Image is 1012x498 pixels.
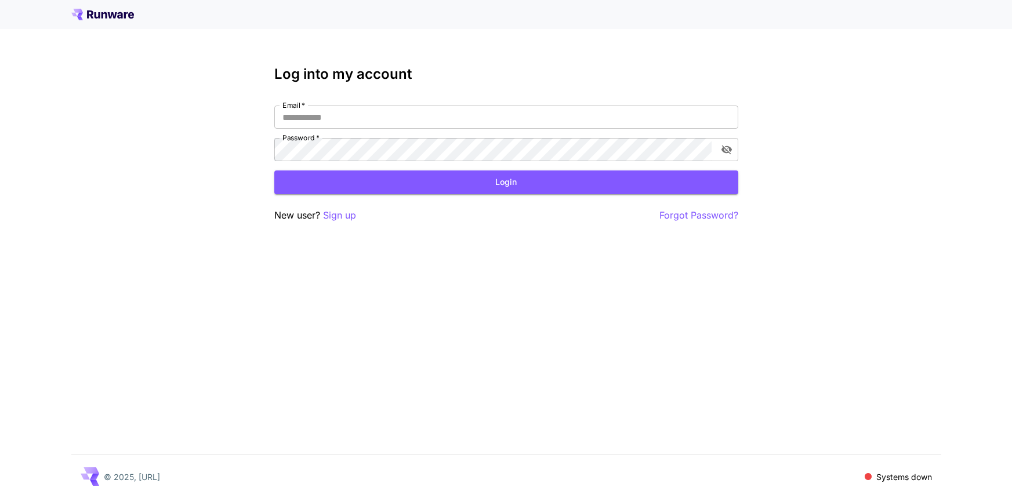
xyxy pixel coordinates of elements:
[274,208,356,223] p: New user?
[282,100,305,110] label: Email
[716,139,737,160] button: toggle password visibility
[104,471,160,483] p: © 2025, [URL]
[274,66,738,82] h3: Log into my account
[659,208,738,223] button: Forgot Password?
[282,133,320,143] label: Password
[274,170,738,194] button: Login
[876,471,932,483] p: Systems down
[323,208,356,223] button: Sign up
